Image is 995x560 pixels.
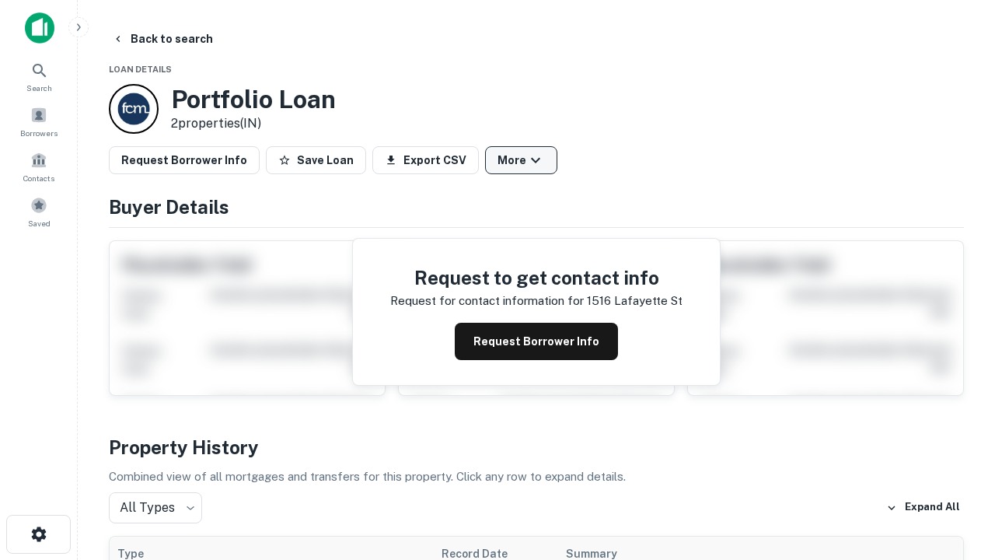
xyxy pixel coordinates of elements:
h3: Portfolio Loan [171,85,336,114]
div: All Types [109,492,202,523]
p: Request for contact information for [390,292,584,310]
button: Save Loan [266,146,366,174]
button: Request Borrower Info [109,146,260,174]
h4: Buyer Details [109,193,964,221]
a: Borrowers [5,100,73,142]
img: capitalize-icon.png [25,12,54,44]
iframe: Chat Widget [917,436,995,510]
span: Search [26,82,52,94]
span: Saved [28,217,51,229]
button: Request Borrower Info [455,323,618,360]
p: 1516 lafayette st [587,292,683,310]
span: Loan Details [109,65,172,74]
span: Borrowers [20,127,58,139]
span: Contacts [23,172,54,184]
a: Saved [5,191,73,233]
button: More [485,146,557,174]
button: Back to search [106,25,219,53]
button: Export CSV [372,146,479,174]
h4: Property History [109,433,964,461]
a: Contacts [5,145,73,187]
p: 2 properties (IN) [171,114,336,133]
p: Combined view of all mortgages and transfers for this property. Click any row to expand details. [109,467,964,486]
h4: Request to get contact info [390,264,683,292]
button: Expand All [882,496,964,520]
a: Search [5,55,73,97]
